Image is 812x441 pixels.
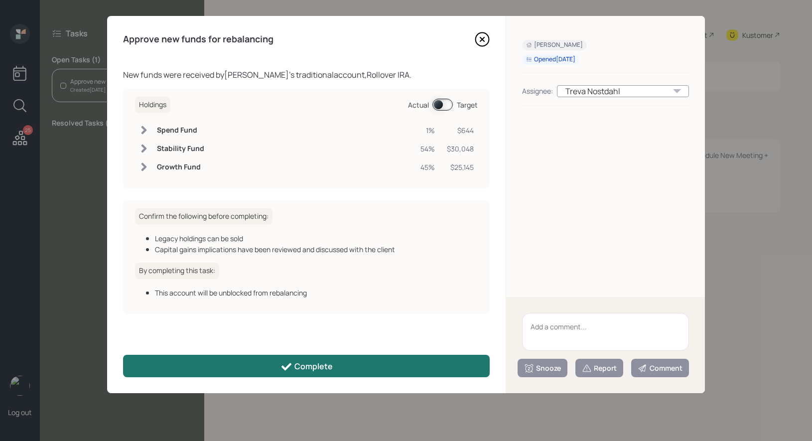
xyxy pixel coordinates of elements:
[408,100,429,110] div: Actual
[447,144,474,154] div: $30,048
[157,126,204,135] h6: Spend Fund
[135,263,219,279] h6: By completing this task:
[575,359,623,377] button: Report
[135,97,170,113] h6: Holdings
[157,145,204,153] h6: Stability Fund
[155,233,478,244] div: Legacy holdings can be sold
[447,162,474,172] div: $25,145
[582,363,617,373] div: Report
[123,355,490,377] button: Complete
[123,69,490,81] div: New funds were received by [PERSON_NAME] 's traditional account, Rollover IRA .
[457,100,478,110] div: Target
[631,359,689,377] button: Comment
[526,55,575,64] div: Opened [DATE]
[420,162,435,172] div: 45%
[420,144,435,154] div: 54%
[420,125,435,136] div: 1%
[447,125,474,136] div: $644
[280,361,333,373] div: Complete
[155,244,478,255] div: Capital gains implications have been reviewed and discussed with the client
[123,34,273,45] h4: Approve new funds for rebalancing
[557,85,689,97] div: Treva Nostdahl
[155,288,478,298] div: This account will be unblocked from rebalancing
[518,359,567,377] button: Snooze
[526,41,583,49] div: [PERSON_NAME]
[524,363,561,373] div: Snooze
[157,163,204,171] h6: Growth Fund
[522,86,553,96] div: Assignee:
[638,363,682,373] div: Comment
[135,208,272,225] h6: Confirm the following before completing:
